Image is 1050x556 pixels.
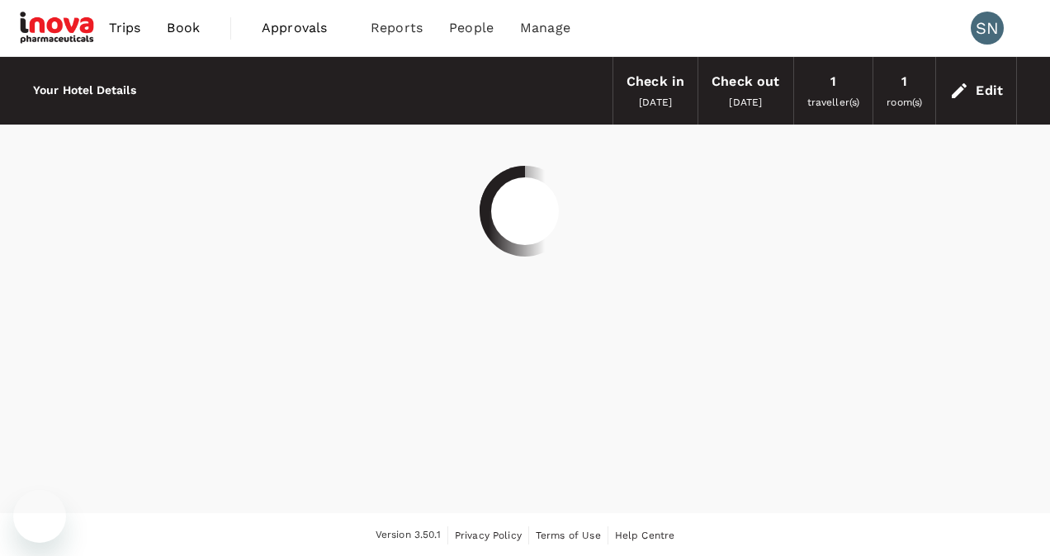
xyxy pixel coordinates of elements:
[901,70,907,93] div: 1
[971,12,1004,45] div: SN
[520,18,570,38] span: Manage
[455,530,522,541] span: Privacy Policy
[455,526,522,544] a: Privacy Policy
[33,82,136,100] h6: Your Hotel Details
[13,490,66,543] iframe: Button to launch messaging window
[449,18,494,38] span: People
[887,97,922,108] span: room(s)
[807,97,860,108] span: traveller(s)
[376,527,441,544] span: Version 3.50.1
[536,526,601,544] a: Terms of Use
[712,70,779,93] div: Check out
[167,18,200,38] span: Book
[536,530,601,541] span: Terms of Use
[615,526,675,544] a: Help Centre
[615,530,675,541] span: Help Centre
[830,70,836,93] div: 1
[371,18,423,38] span: Reports
[729,97,762,108] span: [DATE]
[20,10,96,46] img: iNova Pharmaceuticals
[109,18,141,38] span: Trips
[627,70,684,93] div: Check in
[976,79,1003,102] div: Edit
[639,97,672,108] span: [DATE]
[262,18,344,38] span: Approvals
